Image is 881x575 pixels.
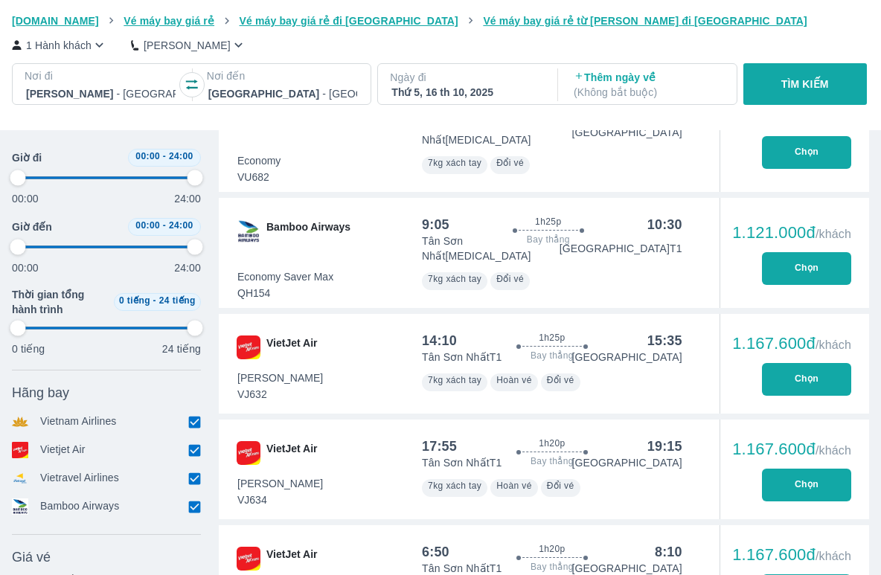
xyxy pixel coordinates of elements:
span: 7kg xách tay [428,375,481,385]
img: VJ [237,441,260,465]
p: [GEOGRAPHIC_DATA] T1 [560,241,682,256]
span: 1h25p [535,216,561,228]
span: - [163,220,166,231]
span: 00:00 [135,220,160,231]
p: [GEOGRAPHIC_DATA] [571,125,682,140]
div: 15:35 [647,332,682,350]
p: [GEOGRAPHIC_DATA] [571,350,682,364]
span: Giờ đi [12,150,42,165]
div: Thứ 5, 16 th 10, 2025 [391,85,541,100]
button: [PERSON_NAME] [131,37,246,53]
div: 14:10 [422,332,457,350]
button: Chọn [762,469,851,501]
span: 1h20p [539,543,565,555]
p: 00:00 [12,260,39,275]
span: VietJet Air [266,547,317,571]
span: 00:00 [135,151,160,161]
p: [PERSON_NAME] [144,38,231,53]
div: 1.167.600đ [732,335,851,353]
nav: breadcrumb [12,13,869,28]
button: TÌM KIẾM [743,63,867,105]
p: [GEOGRAPHIC_DATA] [571,455,682,470]
span: VU682 [237,170,281,184]
div: 1.121.000đ [732,224,851,242]
span: 1h25p [539,332,565,344]
span: /khách [816,444,851,457]
span: 24 tiếng [159,295,196,306]
span: 24:00 [169,220,193,231]
div: 10:30 [647,216,682,234]
span: Hoàn vé [496,481,532,491]
button: 1 Hành khách [12,37,107,53]
p: Nơi đến [207,68,359,83]
span: /khách [816,338,851,351]
p: 24:00 [174,260,201,275]
p: 24:00 [174,191,201,206]
p: Tân Sơn Nhất [MEDICAL_DATA] [422,234,560,263]
span: Vé máy bay giá rẻ [124,15,214,27]
img: VJ [237,547,260,571]
span: Đổi vé [547,375,574,385]
span: 7kg xách tay [428,158,481,168]
p: 0 tiếng [12,341,45,356]
span: 0 tiếng [119,295,150,306]
div: 9:05 [422,216,449,234]
span: VJ634 [237,492,323,507]
p: Vietnam Airlines [40,414,117,430]
span: Vé máy bay giá rẻ từ [PERSON_NAME] đi [GEOGRAPHIC_DATA] [483,15,807,27]
span: 7kg xách tay [428,274,481,284]
span: VJ632 [237,387,323,402]
div: 8:10 [655,543,682,561]
p: Vietjet Air [40,442,86,458]
p: Tân Sơn Nhất T1 [422,350,502,364]
span: Đổi vé [496,274,524,284]
div: 17:55 [422,437,457,455]
span: Giờ đến [12,219,52,234]
p: Vietravel Airlines [40,470,119,486]
p: TÌM KIẾM [781,77,829,91]
p: Tân Sơn Nhất T1 [422,455,502,470]
span: QH154 [237,286,333,301]
span: VietJet Air [266,441,317,465]
span: Hoàn vé [496,375,532,385]
span: Vé máy bay giá rẻ đi [GEOGRAPHIC_DATA] [240,15,458,27]
p: 1 Hành khách [26,38,92,53]
img: QH [237,219,260,243]
span: Economy Saver Max [237,269,333,284]
span: 1h20p [539,437,565,449]
div: 6:50 [422,543,449,561]
span: [PERSON_NAME] [237,370,323,385]
p: Bamboo Airways [40,498,119,515]
span: /khách [816,228,851,240]
button: Chọn [762,363,851,396]
p: Tân Sơn Nhất [MEDICAL_DATA] [422,118,571,147]
span: VietJet Air [266,335,317,359]
span: - [163,151,166,161]
button: Chọn [762,136,851,169]
img: VJ [237,335,260,359]
span: Bamboo Airways [266,219,350,243]
span: - [153,295,156,306]
span: Hãng bay [12,384,69,402]
p: Nơi đi [25,68,177,83]
span: Đổi vé [496,158,524,168]
span: 24:00 [169,151,193,161]
button: Chọn [762,252,851,285]
p: ( Không bắt buộc ) [574,85,723,100]
span: [DOMAIN_NAME] [12,15,99,27]
span: [PERSON_NAME] [237,476,323,491]
span: 7kg xách tay [428,481,481,491]
p: 24 tiếng [162,341,201,356]
span: Thời gian tổng hành trình [12,287,108,317]
div: 1.167.600đ [732,440,851,458]
p: 00:00 [12,191,39,206]
span: /khách [816,550,851,562]
div: 19:15 [647,437,682,455]
span: Economy [237,153,281,168]
span: Đổi vé [547,481,574,491]
div: 1.167.600đ [732,546,851,564]
span: Giá vé [12,548,51,566]
p: Ngày đi [390,70,542,85]
p: Thêm ngày về [574,70,723,100]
